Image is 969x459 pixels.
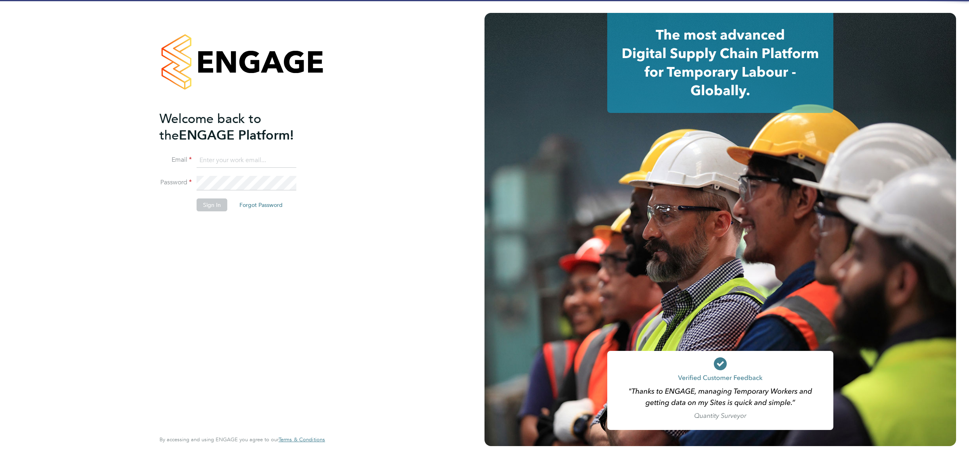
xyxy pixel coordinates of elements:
span: Welcome back to the [159,111,261,143]
h2: ENGAGE Platform! [159,111,317,144]
span: Terms & Conditions [279,436,325,443]
label: Password [159,178,192,187]
a: Terms & Conditions [279,436,325,443]
button: Forgot Password [233,198,289,211]
span: By accessing and using ENGAGE you agree to our [159,436,325,443]
input: Enter your work email... [197,153,296,168]
label: Email [159,156,192,164]
button: Sign In [197,198,227,211]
